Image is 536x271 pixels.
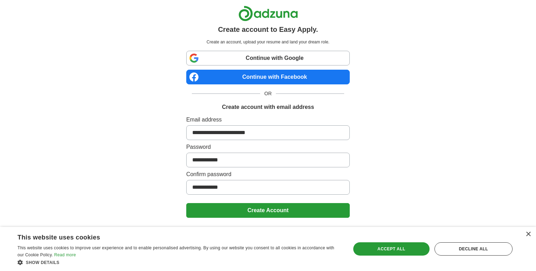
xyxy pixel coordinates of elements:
label: Confirm password [186,170,350,179]
a: Continue with Google [186,51,350,65]
label: Email address [186,116,350,124]
a: Continue with Facebook [186,70,350,84]
h1: Create account with email address [222,103,314,111]
div: This website uses cookies [18,231,323,242]
span: This website uses cookies to improve user experience and to enable personalised advertising. By u... [18,245,334,257]
div: Show details [18,259,341,266]
div: Accept all [353,242,430,256]
img: Adzuna logo [238,6,298,21]
h1: Create account to Easy Apply. [218,24,318,35]
p: Create an account, upload your resume and land your dream role. [188,39,348,45]
a: Read more, opens a new window [54,252,76,257]
button: Create Account [186,203,350,218]
label: Password [186,143,350,151]
div: Close [525,232,531,237]
span: Show details [26,260,60,265]
div: Decline all [434,242,513,256]
span: OR [260,90,276,97]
